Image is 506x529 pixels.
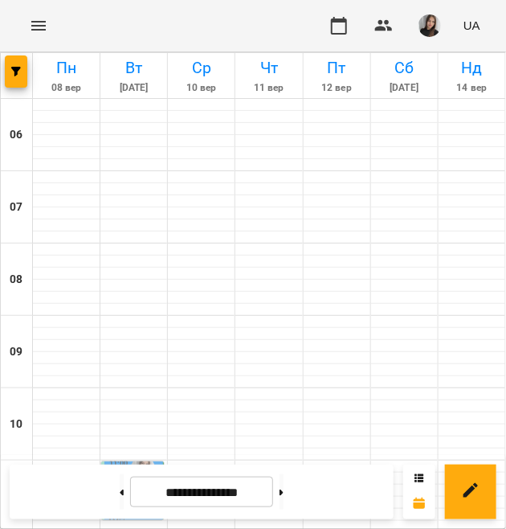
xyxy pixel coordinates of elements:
h6: 10 вер [170,80,232,96]
button: UA [457,10,487,40]
h6: 06 [10,126,22,144]
h6: Сб [373,55,435,80]
h6: Ср [170,55,232,80]
h6: Нд [441,55,503,80]
button: Menu [19,6,58,45]
h6: 08 [10,271,22,289]
h6: [DATE] [373,80,435,96]
h6: Чт [238,55,300,80]
img: 8aa039413e5d84697a75987b246b0c39.jpg [418,14,441,37]
h6: 09 [10,343,22,361]
h6: 11 вер [238,80,300,96]
h6: Пн [35,55,97,80]
span: UA [463,17,480,34]
h6: 14 вер [441,80,503,96]
h6: 12 вер [306,80,368,96]
h6: Вт [103,55,165,80]
h6: 07 [10,199,22,216]
h6: 08 вер [35,80,97,96]
h6: [DATE] [103,80,165,96]
h6: Пт [306,55,368,80]
h6: 10 [10,416,22,433]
